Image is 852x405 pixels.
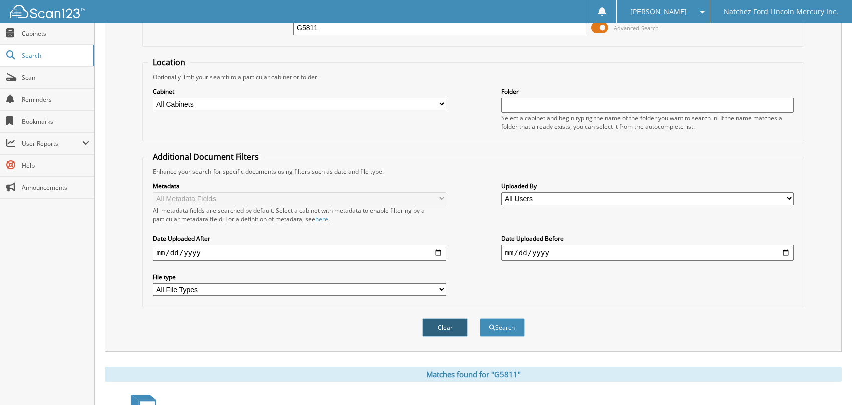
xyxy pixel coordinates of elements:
label: Uploaded By [501,182,794,190]
label: Date Uploaded After [153,234,446,243]
label: Cabinet [153,87,446,96]
img: scan123-logo-white.svg [10,5,85,18]
span: [PERSON_NAME] [630,9,687,15]
span: Bookmarks [22,117,89,126]
span: Cabinets [22,29,89,38]
div: Enhance your search for specific documents using filters such as date and file type. [148,167,799,176]
input: start [153,245,446,261]
div: All metadata fields are searched by default. Select a cabinet with metadata to enable filtering b... [153,206,446,223]
div: Optionally limit your search to a particular cabinet or folder [148,73,799,81]
button: Search [480,318,525,337]
div: Matches found for "G5811" [105,367,842,382]
legend: Additional Document Filters [148,151,264,162]
span: Natchez Ford Lincoln Mercury Inc. [724,9,838,15]
a: here [315,215,328,223]
label: File type [153,273,446,281]
label: Metadata [153,182,446,190]
span: Search [22,51,88,60]
span: Help [22,161,89,170]
iframe: Chat Widget [802,357,852,405]
div: Select a cabinet and begin typing the name of the folder you want to search in. If the name match... [501,114,794,131]
label: Folder [501,87,794,96]
button: Clear [422,318,468,337]
label: Date Uploaded Before [501,234,794,243]
span: User Reports [22,139,82,148]
span: Reminders [22,95,89,104]
span: Announcements [22,183,89,192]
span: Scan [22,73,89,82]
span: Advanced Search [614,24,659,32]
input: end [501,245,794,261]
legend: Location [148,57,190,68]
